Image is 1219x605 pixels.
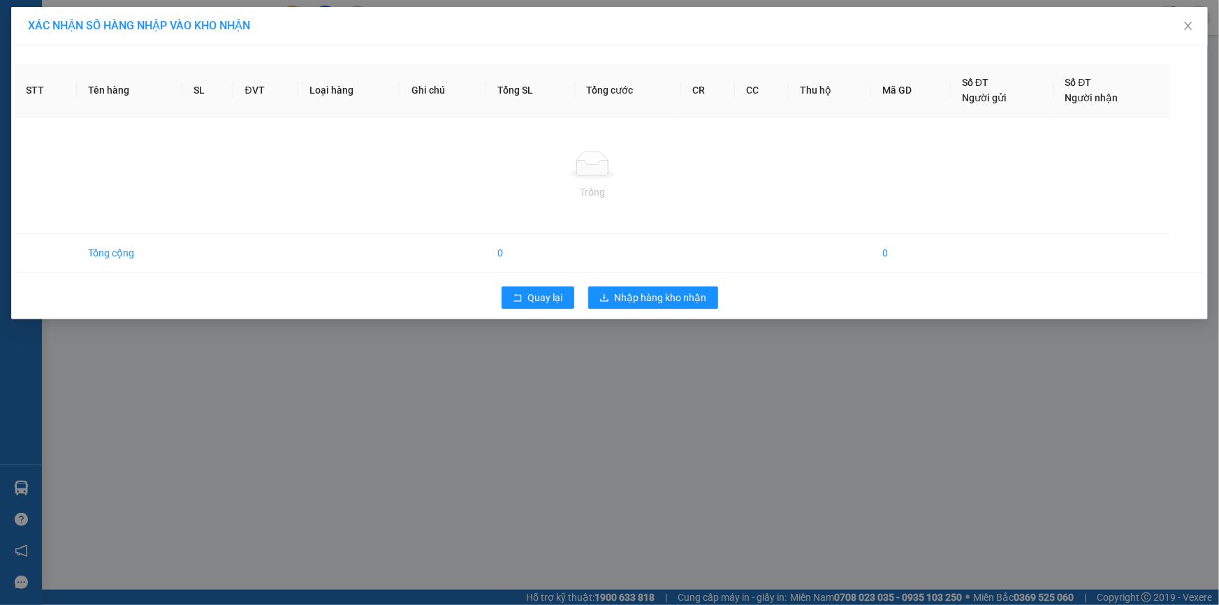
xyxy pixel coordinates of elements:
[513,293,523,304] span: rollback
[599,293,609,304] span: download
[233,64,298,117] th: ĐVT
[17,101,244,124] b: GỬI : VP [PERSON_NAME]
[182,64,234,117] th: SL
[298,64,400,117] th: Loại hàng
[871,64,951,117] th: Mã GD
[77,64,182,117] th: Tên hàng
[1065,77,1092,88] span: Số ĐT
[528,290,563,305] span: Quay lại
[615,290,707,305] span: Nhập hàng kho nhận
[131,52,584,69] li: Hotline: 1900 3383, ĐT/Zalo : 0862837383
[1169,7,1208,46] button: Close
[77,234,182,272] td: Tổng cộng
[502,286,574,309] button: rollbackQuay lại
[871,234,951,272] td: 0
[1183,20,1194,31] span: close
[681,64,735,117] th: CR
[575,64,681,117] th: Tổng cước
[28,19,250,32] span: XÁC NHẬN SỐ HÀNG NHẬP VÀO KHO NHẬN
[17,17,87,87] img: logo.jpg
[15,64,77,117] th: STT
[486,234,576,272] td: 0
[962,92,1007,103] span: Người gửi
[789,64,871,117] th: Thu hộ
[588,286,718,309] button: downloadNhập hàng kho nhận
[486,64,576,117] th: Tổng SL
[131,34,584,52] li: 237 [PERSON_NAME] , [GEOGRAPHIC_DATA]
[735,64,789,117] th: CC
[962,77,988,88] span: Số ĐT
[26,184,1159,200] div: Trống
[400,64,486,117] th: Ghi chú
[1065,92,1118,103] span: Người nhận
